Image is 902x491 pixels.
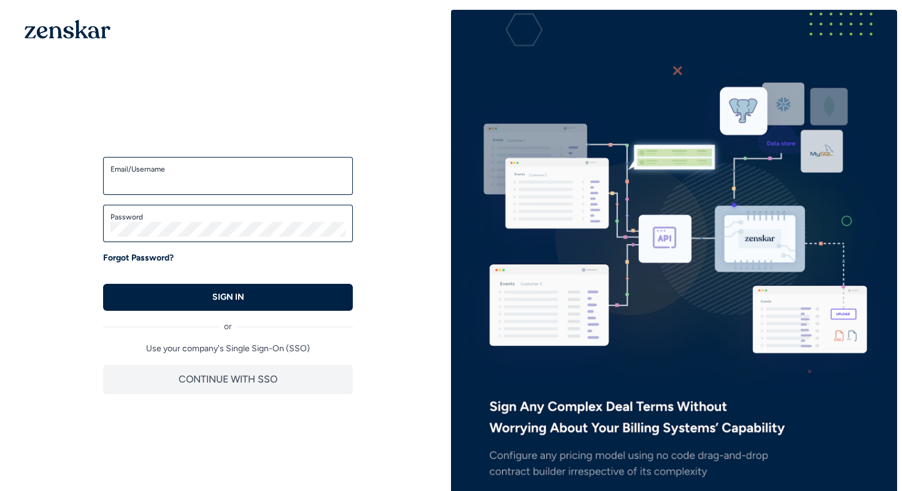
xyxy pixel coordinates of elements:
[212,291,244,303] p: SIGN IN
[103,252,174,264] a: Forgot Password?
[110,212,345,222] label: Password
[103,365,353,394] button: CONTINUE WITH SSO
[103,284,353,311] button: SIGN IN
[110,164,345,174] label: Email/Username
[103,311,353,333] div: or
[103,343,353,355] p: Use your company's Single Sign-On (SSO)
[25,20,110,39] img: 1OGAJ2xQqyY4LXKgY66KYq0eOWRCkrZdAb3gUhuVAqdWPZE9SRJmCz+oDMSn4zDLXe31Ii730ItAGKgCKgCCgCikA4Av8PJUP...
